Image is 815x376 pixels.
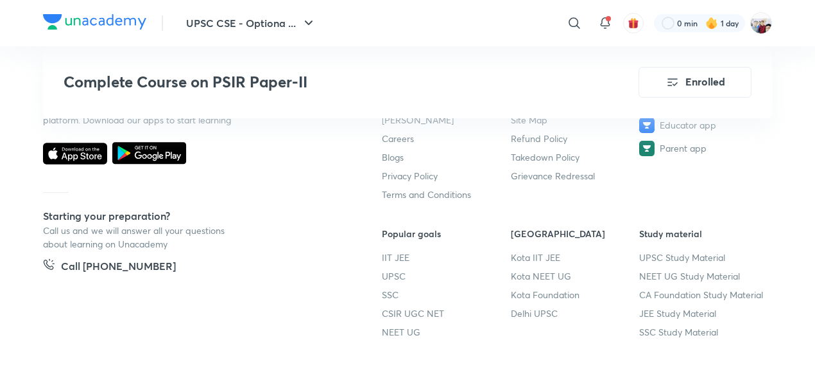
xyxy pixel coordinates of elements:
[639,325,768,339] a: SSC Study Material
[511,251,640,264] a: Kota IIT JEE
[639,269,768,283] a: NEET UG Study Material
[382,325,511,339] a: NEET UG
[43,224,236,251] p: Call us and we will answer all your questions about learning on Unacademy
[660,141,707,155] span: Parent app
[639,288,768,301] a: CA Foundation Study Material
[660,118,716,132] span: Educator app
[511,169,640,183] a: Grievance Redressal
[382,288,511,301] a: SSC
[511,269,640,283] a: Kota NEET UG
[382,269,511,283] a: UPSC
[382,169,511,183] a: Privacy Policy
[43,14,146,33] a: Company Logo
[178,10,324,36] button: UPSC CSE - Optiona ...
[639,251,768,264] a: UPSC Study Material
[382,113,511,127] a: [PERSON_NAME]
[705,17,718,30] img: streak
[382,150,511,164] a: Blogs
[639,118,768,133] a: Educator app
[382,132,511,145] a: Careers
[382,307,511,320] a: CSIR UGC NET
[64,73,566,92] h3: Complete Course on PSIR Paper-II
[382,188,511,201] a: Terms and Conditions
[628,17,639,29] img: avatar
[511,288,640,301] a: Kota Foundation
[639,67,751,98] button: Enrolled
[382,227,511,240] h6: Popular goals
[43,258,176,276] a: Call [PHONE_NUMBER]
[623,13,644,33] button: avatar
[639,118,655,133] img: Educator app
[511,132,640,145] a: Refund Policy
[639,227,768,240] h6: Study material
[382,251,511,264] a: IIT JEE
[750,12,772,34] img: km swarthi
[511,113,640,127] a: Site Map
[639,141,768,156] a: Parent app
[511,150,640,164] a: Takedown Policy
[639,141,655,156] img: Parent app
[61,258,176,276] h5: Call [PHONE_NUMBER]
[382,132,414,145] span: Careers
[639,307,768,320] a: JEE Study Material
[511,227,640,240] h6: [GEOGRAPHIC_DATA]
[43,14,146,30] img: Company Logo
[511,307,640,320] a: Delhi UPSC
[43,208,341,224] h5: Starting your preparation?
